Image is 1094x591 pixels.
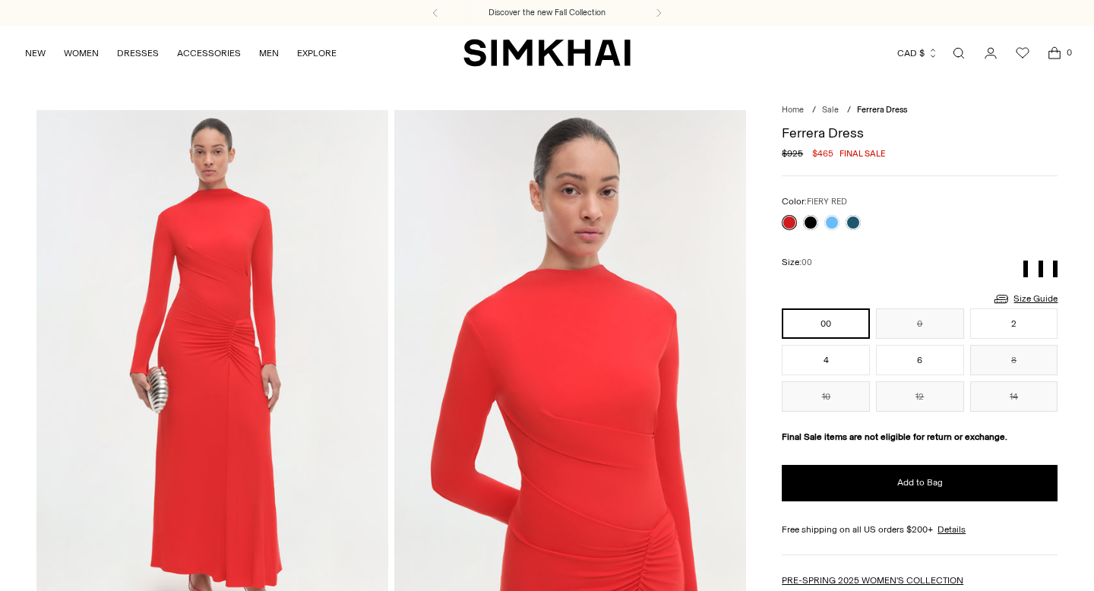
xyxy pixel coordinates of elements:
strong: Final Sale items are not eligible for return or exchange. [782,431,1007,442]
a: Wishlist [1007,38,1038,68]
span: Add to Bag [897,476,943,489]
label: Color: [782,194,847,209]
button: Add to Bag [782,465,1058,501]
a: Home [782,105,804,115]
span: $465 [812,147,833,160]
button: 8 [970,345,1058,375]
a: DRESSES [117,36,159,70]
a: Size Guide [992,289,1058,308]
label: Size: [782,255,812,270]
a: NEW [25,36,46,70]
a: WOMEN [64,36,99,70]
button: 10 [782,381,870,412]
button: 00 [782,308,870,339]
span: Ferrera Dress [857,105,907,115]
span: 00 [802,258,812,267]
button: 14 [970,381,1058,412]
div: / [812,104,816,117]
a: Details [937,523,966,536]
div: / [847,104,851,117]
a: SIMKHAI [463,38,631,68]
h1: Ferrera Dress [782,126,1058,140]
a: Discover the new Fall Collection [489,7,605,19]
button: 0 [876,308,964,339]
a: EXPLORE [297,36,337,70]
a: MEN [259,36,279,70]
a: ACCESSORIES [177,36,241,70]
nav: breadcrumbs [782,104,1058,117]
button: 2 [970,308,1058,339]
a: Go to the account page [975,38,1006,68]
div: Free shipping on all US orders $200+ [782,523,1058,536]
span: FIERY RED [807,197,847,207]
a: PRE-SPRING 2025 WOMEN'S COLLECTION [782,575,963,586]
a: Sale [822,105,839,115]
span: 0 [1062,46,1076,59]
a: Open cart modal [1039,38,1070,68]
button: 4 [782,345,870,375]
s: $925 [782,147,803,160]
button: 6 [876,345,964,375]
button: 12 [876,381,964,412]
button: CAD $ [897,36,938,70]
a: Open search modal [944,38,974,68]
